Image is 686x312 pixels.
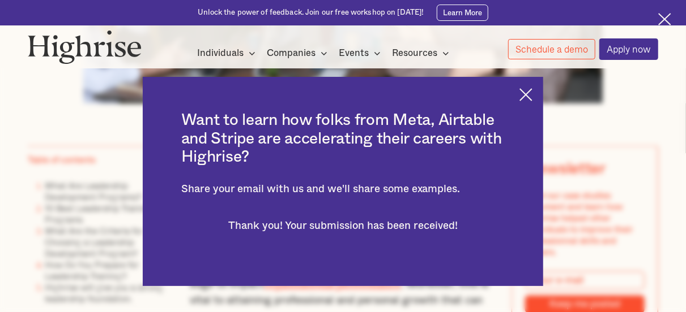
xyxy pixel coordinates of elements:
div: current-ascender-blog-article-modal-form success [181,209,505,244]
div: Companies [267,46,316,60]
div: Share your email with us and we'll share some examples. [181,183,505,196]
div: Events [339,46,384,60]
div: Events [339,46,369,60]
div: Unlock the power of feedback. Join our free workshop on [DATE]! [198,8,424,18]
a: Learn More [437,5,488,21]
a: Apply now [599,38,658,59]
a: Schedule a demo [508,39,595,60]
div: Individuals [198,46,259,60]
div: Companies [267,46,331,60]
div: Resources [393,46,453,60]
div: Individuals [198,46,244,60]
div: Thank you! Your submission has been received! [193,220,494,232]
img: Cross icon [658,13,671,26]
img: Cross icon [519,88,532,101]
img: Highrise logo [28,30,142,64]
div: Resources [393,46,438,60]
h2: Want to learn how folks from Meta, Airtable and Stripe are accelerating their careers with Highrise? [181,111,505,166]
